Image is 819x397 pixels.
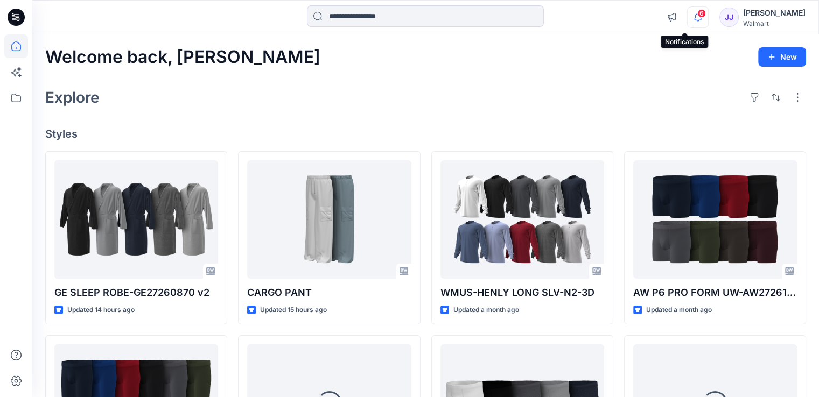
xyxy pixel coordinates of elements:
[45,89,100,106] h2: Explore
[247,160,411,279] a: CARGO PANT
[453,304,519,316] p: Updated a month ago
[743,6,806,19] div: [PERSON_NAME]
[54,160,218,279] a: GE SLEEP ROBE-GE27260870 v2
[633,285,797,300] p: AW P6 PRO FORM UW-AW27261889
[743,19,806,27] div: Walmart
[440,160,604,279] a: WMUS-HENLY LONG SLV-N2-3D
[758,47,806,67] button: New
[697,9,706,18] span: 6
[247,285,411,300] p: CARGO PANT
[646,304,712,316] p: Updated a month ago
[440,285,604,300] p: WMUS-HENLY LONG SLV-N2-3D
[260,304,327,316] p: Updated 15 hours ago
[54,285,218,300] p: GE SLEEP ROBE-GE27260870 v2
[45,127,806,140] h4: Styles
[67,304,135,316] p: Updated 14 hours ago
[633,160,797,279] a: AW P6 PRO FORM UW-AW27261889
[45,47,320,67] h2: Welcome back, [PERSON_NAME]
[719,8,739,27] div: JJ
